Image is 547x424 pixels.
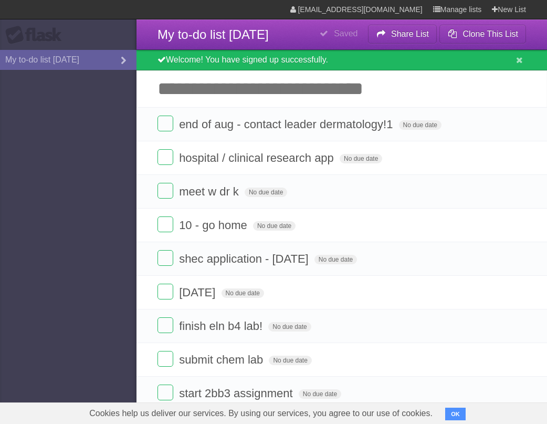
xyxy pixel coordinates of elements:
[340,154,382,163] span: No due date
[269,356,311,365] span: No due date
[268,322,311,332] span: No due date
[157,351,173,367] label: Done
[179,151,336,164] span: hospital / clinical research app
[399,120,441,130] span: No due date
[157,216,173,232] label: Done
[334,29,357,38] b: Saved
[157,27,269,42] span: My to-do list [DATE]
[314,255,357,264] span: No due date
[179,353,266,366] span: submit chem lab
[253,221,296,231] span: No due date
[391,29,429,38] b: Share List
[179,286,218,299] span: [DATE]
[5,26,68,45] div: Flask
[179,252,311,265] span: shec application - [DATE]
[368,25,437,44] button: Share List
[439,25,526,44] button: Clone This List
[445,408,466,420] button: OK
[179,185,241,198] span: meet w dr k
[157,116,173,131] label: Done
[299,389,341,399] span: No due date
[157,149,173,165] label: Done
[157,284,173,299] label: Done
[157,317,173,333] label: Done
[179,118,395,131] span: end of aug - contact leader dermatology!1
[136,50,547,70] div: Welcome! You have signed up successfully.
[79,403,443,424] span: Cookies help us deliver our services. By using our services, you agree to our use of cookies.
[157,250,173,266] label: Done
[179,387,295,400] span: start 2bb3 assignment
[245,188,287,197] span: No due date
[462,29,518,38] b: Clone This List
[222,288,264,298] span: No due date
[157,385,173,400] label: Done
[157,183,173,199] label: Done
[179,219,250,232] span: 10 - go home
[179,319,265,333] span: finish eln b4 lab!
